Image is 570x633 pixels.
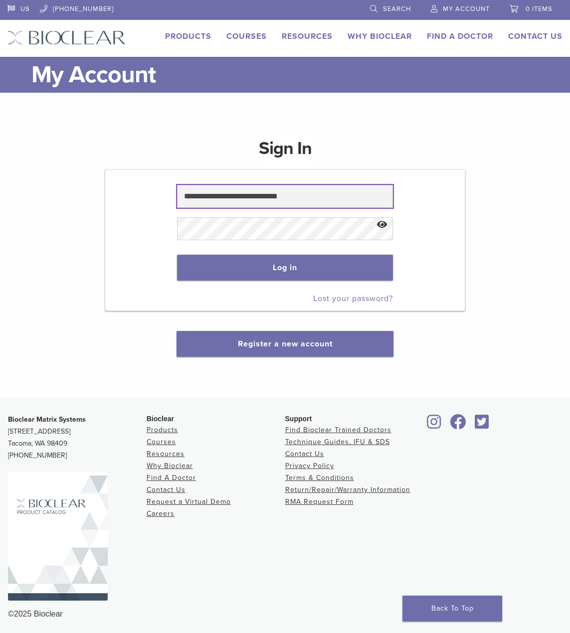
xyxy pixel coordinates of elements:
[147,450,185,458] a: Resources
[285,485,410,494] a: Return/Repair/Warranty Information
[8,414,147,462] p: [STREET_ADDRESS] Tacoma, WA 98409 [PHONE_NUMBER]
[423,420,444,430] a: Bioclear
[472,420,493,430] a: Bioclear
[8,415,86,424] strong: Bioclear Matrix Systems
[165,31,211,41] a: Products
[238,339,333,349] a: Register a new account
[147,485,186,494] a: Contact Us
[427,31,493,41] a: Find A Doctor
[147,474,196,482] a: Find A Doctor
[348,31,412,41] a: Why Bioclear
[285,474,354,482] a: Terms & Conditions
[526,5,553,13] span: 0 items
[285,426,391,434] a: Find Bioclear Trained Doctors
[8,472,108,601] img: Bioclear
[147,497,231,506] a: Request a Virtual Demo
[8,608,562,620] div: ©2025 Bioclear
[508,31,563,41] a: Contact Us
[446,420,469,430] a: Bioclear
[285,450,324,458] a: Contact Us
[147,438,176,446] a: Courses
[147,462,193,470] a: Why Bioclear
[285,415,312,423] span: Support
[285,462,334,470] a: Privacy Policy
[285,438,390,446] a: Technique Guides, IFU & SDS
[177,255,393,281] button: Log in
[31,57,563,93] h1: My Account
[443,5,490,13] span: My Account
[7,30,126,45] img: Bioclear
[313,294,393,304] a: Lost your password?
[259,137,312,168] h1: Sign In
[226,31,267,41] a: Courses
[147,426,178,434] a: Products
[285,497,354,506] a: RMA Request Form
[372,212,393,238] button: Show password
[147,509,175,518] a: Careers
[147,415,174,423] span: Bioclear
[402,596,502,622] a: Back To Top
[282,31,333,41] a: Resources
[383,5,411,13] span: Search
[177,331,393,357] button: Register a new account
